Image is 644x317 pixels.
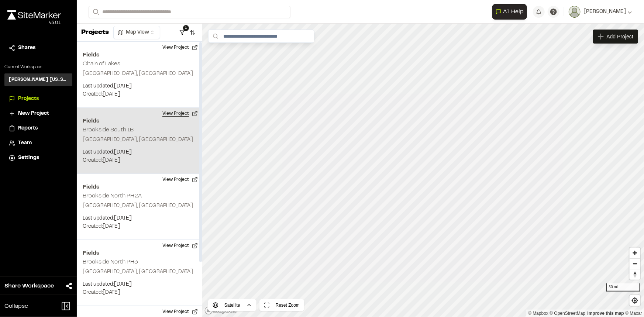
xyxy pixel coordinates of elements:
[83,70,196,78] p: [GEOGRAPHIC_DATA], [GEOGRAPHIC_DATA]
[7,20,61,26] div: Oh geez...please don't...
[83,259,138,265] h2: Brookside North PH3
[9,139,68,147] a: Team
[625,311,642,316] a: Maxar
[569,6,632,18] button: [PERSON_NAME]
[83,223,196,231] p: Created: [DATE]
[607,33,633,40] span: Add Project
[492,4,530,20] div: Open AI Assistant
[83,268,196,276] p: [GEOGRAPHIC_DATA], [GEOGRAPHIC_DATA]
[9,95,68,103] a: Projects
[9,76,68,83] h3: [PERSON_NAME] [US_STATE]
[18,124,38,132] span: Reports
[202,24,644,317] canvas: Map
[158,174,202,186] button: View Project
[9,124,68,132] a: Reports
[503,7,524,16] span: AI Help
[83,183,196,192] h2: Fields
[492,4,527,20] button: Open AI Assistant
[259,299,304,311] button: Reset Zoom
[9,110,68,118] a: New Project
[158,108,202,120] button: View Project
[183,25,189,31] span: 1
[89,6,102,18] button: Search
[528,311,548,316] a: Mapbox
[83,249,196,258] h2: Fields
[550,311,586,316] a: OpenStreetMap
[630,259,640,269] span: Zoom out
[7,10,61,20] img: rebrand.png
[83,193,142,199] h2: Brookside North PH2A
[204,306,237,315] a: Mapbox logo
[630,269,640,280] button: Reset bearing to north
[18,139,32,147] span: Team
[83,136,196,144] p: [GEOGRAPHIC_DATA], [GEOGRAPHIC_DATA]
[588,311,624,316] a: Map feedback
[83,280,196,289] p: Last updated: [DATE]
[18,95,39,103] span: Projects
[630,295,640,306] button: Find my location
[4,64,72,70] p: Current Workspace
[630,258,640,269] button: Zoom out
[4,302,28,311] span: Collapse
[177,27,187,38] button: 1
[83,82,196,90] p: Last updated: [DATE]
[83,289,196,297] p: Created: [DATE]
[18,110,49,118] span: New Project
[4,282,54,290] span: Share Workspace
[569,6,581,18] img: User
[83,148,196,156] p: Last updated: [DATE]
[83,214,196,223] p: Last updated: [DATE]
[83,90,196,99] p: Created: [DATE]
[208,299,256,311] button: Satellite
[9,44,68,52] a: Shares
[158,240,202,252] button: View Project
[83,127,134,132] h2: Brookside South 1B
[83,156,196,165] p: Created: [DATE]
[18,154,39,162] span: Settings
[606,283,640,292] div: 30 mi
[18,44,35,52] span: Shares
[83,51,196,59] h2: Fields
[158,42,202,54] button: View Project
[81,28,109,38] p: Projects
[9,154,68,162] a: Settings
[583,8,626,16] span: [PERSON_NAME]
[83,61,120,66] h2: Chain of Lakes
[83,202,196,210] p: [GEOGRAPHIC_DATA], [GEOGRAPHIC_DATA]
[630,248,640,258] button: Zoom in
[83,117,196,125] h2: Fields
